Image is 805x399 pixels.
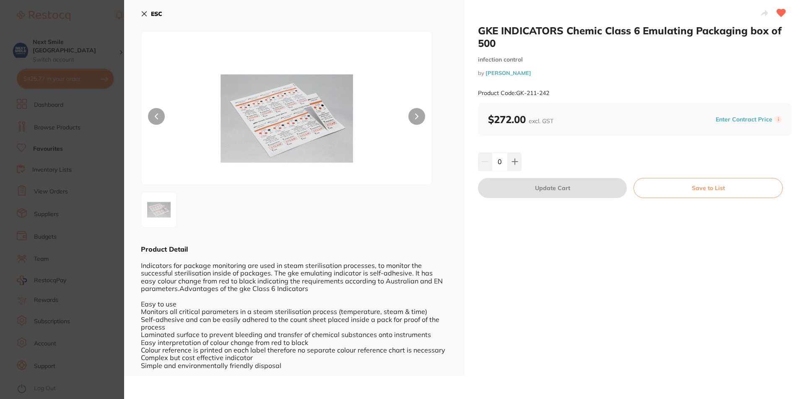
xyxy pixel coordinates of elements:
[775,116,782,123] label: i
[713,116,775,124] button: Enter Contract Price
[486,70,531,76] a: [PERSON_NAME]
[634,178,783,198] button: Save to List
[478,24,792,49] h2: GKE INDICATORS Chemic Class 6 Emulating Packaging box of 500
[144,195,174,225] img: NDIuanBn
[478,90,549,97] small: Product Code: GK-211-242
[151,10,162,18] b: ESC
[141,254,448,369] div: Indicators for package monitoring are used in steam sterilisation processes, to monitor the succe...
[200,52,374,185] img: NDIuanBn
[141,7,162,21] button: ESC
[141,245,188,253] b: Product Detail
[488,113,553,126] b: $272.00
[478,178,627,198] button: Update Cart
[478,70,792,76] small: by
[529,117,553,125] span: excl. GST
[478,56,792,63] small: infection control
